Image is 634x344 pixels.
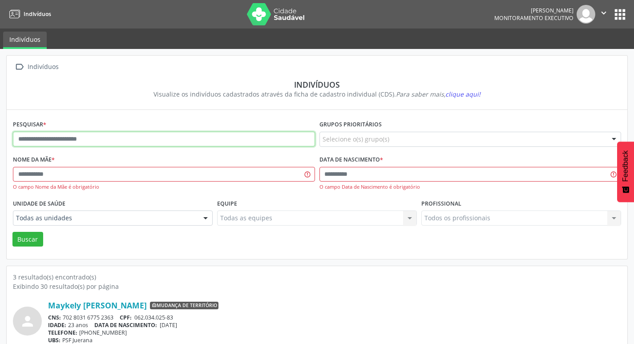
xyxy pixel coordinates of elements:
[12,232,43,247] button: Buscar
[48,300,147,310] a: Maykely [PERSON_NAME]
[617,142,634,202] button: Feedback - Mostrar pesquisa
[24,10,51,18] span: Indivíduos
[323,134,389,144] span: Selecione o(s) grupo(s)
[494,7,573,14] div: [PERSON_NAME]
[94,321,157,329] span: DATA DE NASCIMENTO:
[13,61,26,73] i: 
[160,321,177,329] span: [DATE]
[19,89,615,99] div: Visualize os indivíduos cadastrados através da ficha de cadastro individual (CDS).
[48,329,621,336] div: [PHONE_NUMBER]
[421,197,461,210] label: Profissional
[3,32,47,49] a: Indivíduos
[48,336,61,344] span: UBS:
[13,153,55,167] label: Nome da mãe
[150,302,218,310] span: Mudança de território
[577,5,595,24] img: img
[48,321,621,329] div: 23 anos
[120,314,132,321] span: CPF:
[48,314,61,321] span: CNS:
[13,282,621,291] div: Exibindo 30 resultado(s) por página
[319,183,622,191] div: O campo Data de Nascimento é obrigatório
[622,150,630,182] span: Feedback
[16,214,194,223] span: Todas as unidades
[48,336,621,344] div: PSF Juerana
[13,118,46,132] label: Pesquisar
[217,197,237,210] label: Equipe
[445,90,481,98] span: clique aqui!
[134,314,173,321] span: 062.034.025-83
[494,14,573,22] span: Monitoramento Executivo
[599,8,609,18] i: 
[13,272,621,282] div: 3 resultado(s) encontrado(s)
[48,314,621,321] div: 702 8031 6775 2363
[13,61,60,73] a:  Indivíduos
[48,329,77,336] span: TELEFONE:
[319,153,383,167] label: Data de nascimento
[13,197,65,210] label: Unidade de saúde
[19,80,615,89] div: Indivíduos
[396,90,481,98] i: Para saber mais,
[48,321,66,329] span: IDADE:
[612,7,628,22] button: apps
[26,61,60,73] div: Indivíduos
[13,183,315,191] div: O campo Nome da Mãe é obrigatório
[6,7,51,21] a: Indivíduos
[595,5,612,24] button: 
[319,118,382,132] label: Grupos prioritários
